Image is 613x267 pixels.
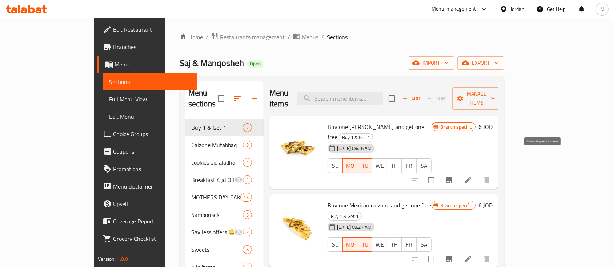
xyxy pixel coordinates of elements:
[247,61,264,67] span: Open
[328,212,362,221] div: Buy 1 & Get 1
[375,161,384,171] span: WE
[360,239,369,250] span: TU
[246,90,264,107] button: Add section
[243,158,252,167] div: items
[97,160,197,178] a: Promotions
[220,33,285,41] span: Restaurants management
[405,239,414,250] span: FR
[243,142,252,149] span: 3
[510,5,525,13] div: Jordan
[98,254,116,264] span: Version:
[185,189,264,206] div: MOTHERS DAY CAKE13
[424,251,439,267] span: Select to update
[408,56,454,70] button: import
[357,158,372,173] button: TU
[457,56,504,70] button: export
[375,239,384,250] span: WE
[600,5,604,13] span: N
[328,121,424,142] span: Buy one [PERSON_NAME] and get one free
[327,33,348,41] span: Sections
[414,58,449,68] span: import
[97,230,197,247] a: Grocery Checklist
[185,119,264,136] div: Buy 1 & Get 12
[334,224,374,231] span: [DATE] 08:27 AM
[420,239,429,250] span: SA
[401,94,421,103] span: Add
[97,143,197,160] a: Coupons
[97,178,197,195] a: Menu disclaimer
[191,123,243,132] span: Buy 1 & Get 1
[452,87,501,110] button: Manage items
[191,210,243,219] div: Sambousek
[97,125,197,143] a: Choice Groups
[185,206,264,223] div: Sambousek3
[185,154,264,171] div: cookies eid aladha1
[113,25,191,34] span: Edit Restaurant
[424,173,439,188] span: Select to update
[288,33,290,41] li: /
[247,60,264,68] div: Open
[109,77,191,86] span: Sections
[115,60,191,69] span: Menus
[113,130,191,138] span: Choice Groups
[346,239,355,250] span: MO
[103,73,197,90] a: Sections
[384,91,400,106] span: Select section
[387,237,402,252] button: TH
[109,112,191,121] span: Edit Menu
[297,92,383,105] input: search
[97,38,197,56] a: Branches
[243,245,252,254] div: items
[243,141,252,149] div: items
[334,145,374,152] span: [DATE] 08:26 AM
[191,158,243,167] span: cookies eid aladha
[331,239,340,250] span: SU
[191,175,234,184] span: Breakfast 4 jd Offer
[243,159,252,166] span: 1
[401,158,417,173] button: FR
[478,200,493,210] h6: 6 JOD
[191,141,243,149] span: Calzone Mutabbaq
[243,175,252,184] div: items
[191,228,234,236] span: Say less offers 🤐
[234,175,243,184] svg: Inactive section
[339,133,373,142] div: Buy 1 & Get 1
[103,90,197,108] a: Full Menu View
[321,33,324,41] li: /
[420,161,429,171] span: SA
[293,32,318,42] a: Menus
[109,95,191,104] span: Full Menu View
[185,136,264,154] div: Calzone Mutabbaq3
[97,56,197,73] a: Menus
[240,193,252,202] div: items
[113,165,191,173] span: Promotions
[458,89,495,108] span: Manage items
[191,245,243,254] span: Sweets
[432,5,476,13] div: Menu-management
[188,88,218,109] h2: Menu sections
[191,193,240,202] span: MOTHERS DAY CAKE
[113,182,191,191] span: Menu disclaimer
[346,161,355,171] span: MO
[405,161,414,171] span: FR
[478,122,493,132] h6: 6 JOD
[416,158,432,173] button: SA
[180,55,244,71] span: Saj & Manqosheh
[357,237,372,252] button: TU
[423,93,452,104] span: Select section first
[97,195,197,213] a: Upsell
[113,147,191,156] span: Coupons
[360,161,369,171] span: TU
[400,93,423,104] button: Add
[206,33,208,41] li: /
[275,200,322,247] img: Buy one Mexican calzone and get one free
[243,123,252,132] div: items
[243,229,252,236] span: 2
[117,254,128,264] span: 1.0.0
[401,237,417,252] button: FR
